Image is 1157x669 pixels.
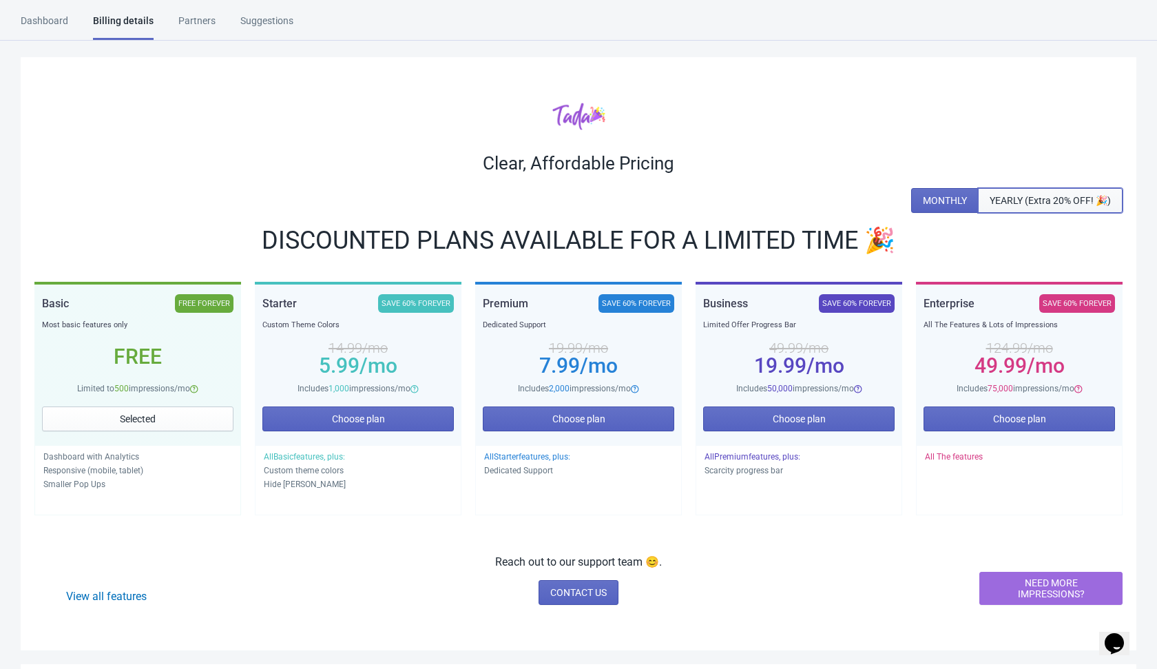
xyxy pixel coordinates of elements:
p: Custom theme colors [264,464,452,477]
span: 500 [114,384,129,393]
span: Includes impressions/mo [518,384,631,393]
button: Choose plan [924,406,1115,431]
div: Free [42,351,233,362]
button: NEED MORE IMPRESSIONS? [979,572,1123,605]
span: Choose plan [993,413,1046,424]
p: Dashboard with Analytics [43,450,232,464]
span: /mo [1027,353,1065,378]
span: Includes impressions/mo [736,384,854,393]
span: Choose plan [552,413,605,424]
span: YEARLY (Extra 20% OFF! 🎉) [990,195,1111,206]
div: Dedicated Support [483,318,674,332]
div: SAVE 60% FOREVER [819,294,895,313]
div: Premium [483,294,528,313]
div: Starter [262,294,297,313]
div: 14.99 /mo [262,342,454,353]
span: Choose plan [773,413,826,424]
div: 124.99 /mo [924,342,1115,353]
div: Billing details [93,14,154,40]
div: All The Features & Lots of Impressions [924,318,1115,332]
button: Choose plan [262,406,454,431]
button: Choose plan [703,406,895,431]
button: Choose plan [483,406,674,431]
span: All The features [925,452,983,462]
p: Scarcity progress bar [705,464,893,477]
img: tadacolor.png [552,102,605,130]
p: Hide [PERSON_NAME] [264,477,452,491]
a: CONTACT US [539,580,618,605]
div: 7.99 [483,360,674,371]
iframe: chat widget [1099,614,1143,655]
div: FREE FOREVER [175,294,233,313]
span: 2,000 [549,384,570,393]
span: NEED MORE IMPRESSIONS? [991,577,1111,599]
div: Business [703,294,748,313]
span: MONTHLY [923,195,967,206]
span: All Premium features, plus: [705,452,800,462]
span: Choose plan [332,413,385,424]
div: Dashboard [21,14,68,38]
div: Partners [178,14,216,38]
button: YEARLY (Extra 20% OFF! 🎉) [978,188,1123,213]
div: Clear, Affordable Pricing [34,152,1123,174]
div: 19.99 [703,360,895,371]
span: All Starter features, plus: [484,452,570,462]
span: All Basic features, plus: [264,452,345,462]
div: 49.99 [924,360,1115,371]
div: Limited to impressions/mo [42,382,233,395]
a: View all features [66,590,147,603]
span: /mo [359,353,397,378]
div: SAVE 60% FOREVER [378,294,454,313]
span: CONTACT US [550,587,607,598]
span: /mo [806,353,844,378]
p: Reach out to our support team 😊. [495,554,662,570]
div: Custom Theme Colors [262,318,454,332]
div: 19.99 /mo [483,342,674,353]
p: Dedicated Support [484,464,673,477]
button: MONTHLY [911,188,979,213]
button: Selected [42,406,233,431]
span: Includes impressions/mo [957,384,1074,393]
div: Basic [42,294,69,313]
div: Enterprise [924,294,974,313]
span: 75,000 [988,384,1013,393]
span: 50,000 [767,384,793,393]
span: 1,000 [329,384,349,393]
div: 5.99 [262,360,454,371]
p: Responsive (mobile, tablet) [43,464,232,477]
div: 49.99 /mo [703,342,895,353]
span: Selected [120,413,156,424]
span: /mo [580,353,618,378]
p: Smaller Pop Ups [43,477,232,491]
span: Includes impressions/mo [298,384,410,393]
div: SAVE 60% FOREVER [598,294,674,313]
div: Most basic features only [42,318,233,332]
div: DISCOUNTED PLANS AVAILABLE FOR A LIMITED TIME 🎉 [34,229,1123,251]
div: SAVE 60% FOREVER [1039,294,1115,313]
div: Limited Offer Progress Bar [703,318,895,332]
div: Suggestions [240,14,293,38]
